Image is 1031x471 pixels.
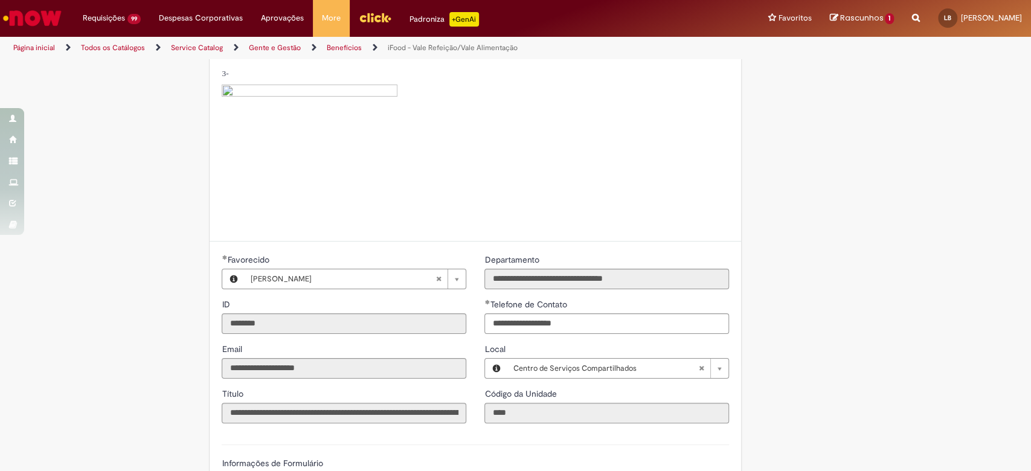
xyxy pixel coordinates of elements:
[885,13,894,24] span: 1
[490,299,569,310] span: Telefone de Contato
[484,254,541,265] span: Somente leitura - Departamento
[222,403,466,423] input: Título
[359,8,391,27] img: click_logo_yellow_360x200.png
[484,388,559,399] span: Somente leitura - Código da Unidade
[222,344,244,354] span: Somente leitura - Email
[222,388,245,399] span: Somente leitura - Título
[840,12,883,24] span: Rascunhos
[250,269,435,289] span: [PERSON_NAME]
[692,359,710,378] abbr: Limpar campo Local
[222,343,244,355] label: Somente leitura - Email
[83,12,125,24] span: Requisições
[222,255,227,260] span: Obrigatório Preenchido
[484,269,729,289] input: Departamento
[222,69,228,78] span: 3-
[449,12,479,27] p: +GenAi
[829,13,894,24] a: Rascunhos
[322,12,341,24] span: More
[222,298,232,310] label: Somente leitura - ID
[9,37,678,59] ul: Trilhas de página
[484,344,507,354] span: Local
[244,269,466,289] a: [PERSON_NAME]Limpar campo Favorecido
[222,458,323,469] label: Informações de Formulário
[484,313,729,334] input: Telefone de Contato
[13,43,55,53] a: Página inicial
[513,359,698,378] span: Centro de Serviços Compartilhados
[485,359,507,378] button: Local, Visualizar este registro Centro de Serviços Compartilhados
[327,43,362,53] a: Benefícios
[429,269,448,289] abbr: Limpar campo Favorecido
[388,43,518,53] a: iFood - Vale Refeição/Vale Alimentação
[81,43,145,53] a: Todos os Catálogos
[484,403,729,423] input: Código da Unidade
[1,6,63,30] img: ServiceNow
[484,300,490,304] span: Obrigatório Preenchido
[159,12,243,24] span: Despesas Corporativas
[222,269,244,289] button: Favorecido, Visualizar este registro Luciene Moraes Bompadre
[261,12,304,24] span: Aprovações
[507,359,728,378] a: Centro de Serviços CompartilhadosLimpar campo Local
[222,299,232,310] span: Somente leitura - ID
[222,388,245,400] label: Somente leitura - Título
[127,14,141,24] span: 99
[249,43,301,53] a: Gente e Gestão
[410,12,479,27] div: Padroniza
[778,12,811,24] span: Favoritos
[944,14,951,22] span: LB
[484,254,541,266] label: Somente leitura - Departamento
[961,13,1022,23] span: [PERSON_NAME]
[484,388,559,400] label: Somente leitura - Código da Unidade
[222,85,397,222] img: sys_attachment.do
[222,358,466,379] input: Email
[171,43,223,53] a: Service Catalog
[227,254,271,265] span: Necessários - Favorecido
[222,313,466,334] input: ID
